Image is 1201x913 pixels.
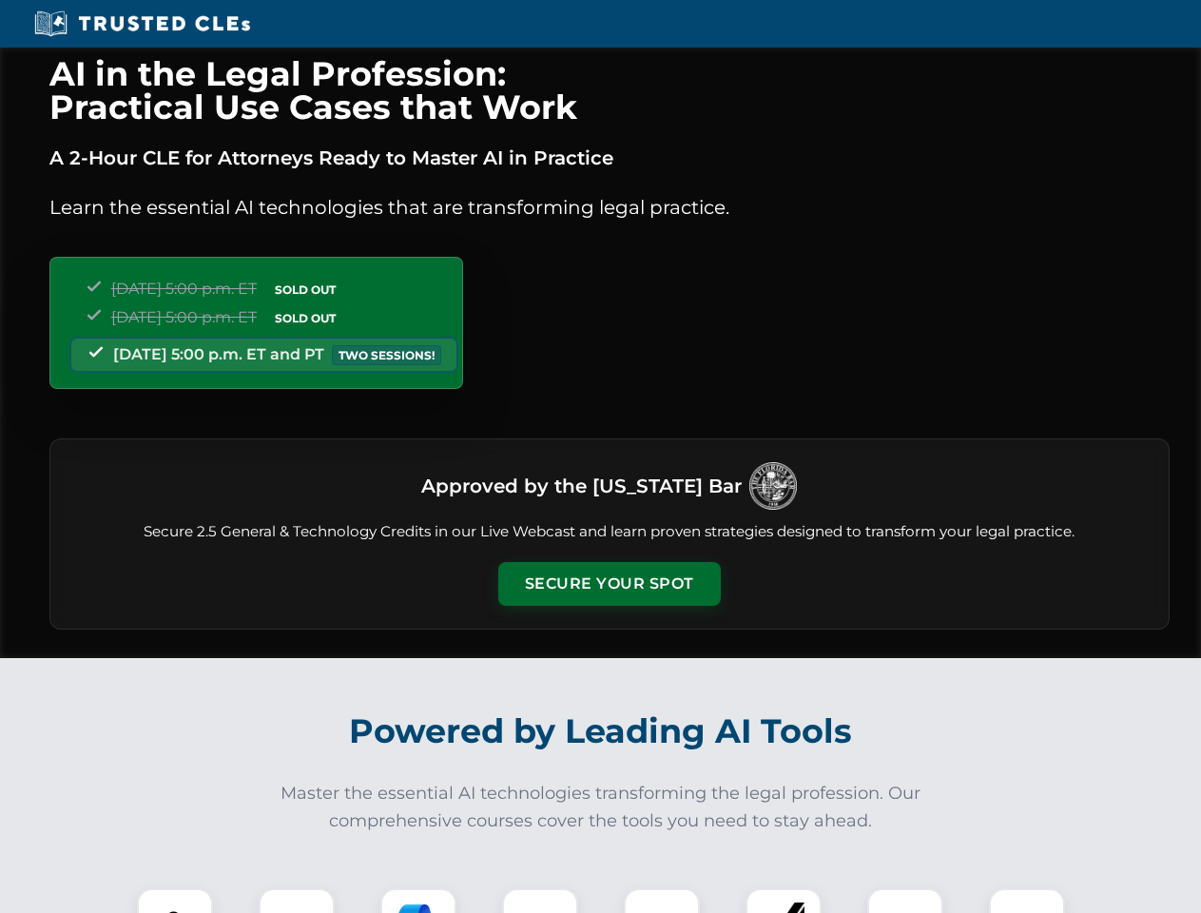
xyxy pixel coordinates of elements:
p: Secure 2.5 General & Technology Credits in our Live Webcast and learn proven strategies designed ... [73,521,1146,543]
h3: Approved by the [US_STATE] Bar [421,469,742,503]
h2: Powered by Leading AI Tools [74,698,1128,765]
img: Trusted CLEs [29,10,256,38]
button: Secure Your Spot [498,562,721,606]
span: SOLD OUT [268,308,342,328]
span: [DATE] 5:00 p.m. ET [111,280,257,298]
p: Master the essential AI technologies transforming the legal profession. Our comprehensive courses... [268,780,934,835]
p: Learn the essential AI technologies that are transforming legal practice. [49,192,1170,223]
span: SOLD OUT [268,280,342,300]
img: Logo [749,462,797,510]
h1: AI in the Legal Profession: Practical Use Cases that Work [49,57,1170,124]
p: A 2-Hour CLE for Attorneys Ready to Master AI in Practice [49,143,1170,173]
span: [DATE] 5:00 p.m. ET [111,308,257,326]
